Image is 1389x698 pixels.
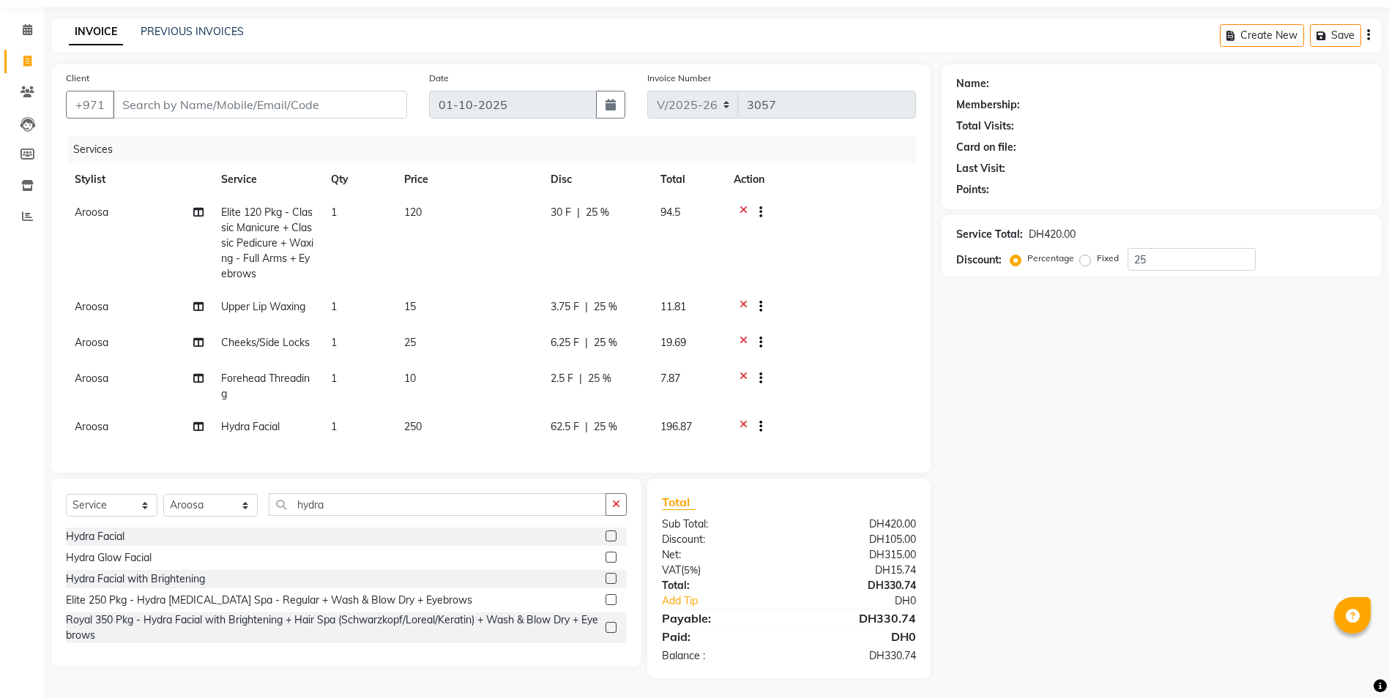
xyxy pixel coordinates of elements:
[594,419,617,435] span: 25 %
[66,571,205,587] div: Hydra Facial with Brightening
[66,529,124,544] div: Hydra Facial
[660,420,692,433] span: 196.87
[651,547,789,563] div: Net:
[660,372,680,385] span: 7.87
[789,563,928,578] div: DH15.74
[585,419,588,435] span: |
[660,206,680,219] span: 94.5
[75,420,108,433] span: Aroosa
[956,182,989,198] div: Points:
[586,205,609,220] span: 25 %
[725,163,916,196] th: Action
[75,300,108,313] span: Aroosa
[956,227,1023,242] div: Service Total:
[956,119,1014,134] div: Total Visits:
[651,578,789,593] div: Total:
[789,547,928,563] div: DH315.00
[141,25,244,38] a: PREVIOUS INVOICES
[789,609,928,627] div: DH330.74
[66,612,600,643] div: Royal 350 Pkg - Hydra Facial with Brightening + Hair Spa (Schwarzkopf/Loreal/Keratin) + Wash & Bl...
[1097,252,1119,265] label: Fixed
[113,91,407,119] input: Search by Name/Mobile/Email/Code
[684,564,698,576] span: 5%
[221,420,280,433] span: Hydra Facial
[588,371,611,386] span: 25 %
[660,300,686,313] span: 11.81
[651,593,812,609] a: Add Tip
[66,91,114,119] button: +971
[789,517,928,532] div: DH420.00
[789,578,928,593] div: DH330.74
[331,336,337,349] span: 1
[221,372,310,400] span: Forehead Threading
[551,205,571,220] span: 30 F
[395,163,542,196] th: Price
[789,628,928,645] div: DH0
[585,335,588,350] span: |
[66,593,472,608] div: Elite 250 Pkg - Hydra [MEDICAL_DATA] Spa - Regular + Wash & Blow Dry + Eyebrows
[956,97,1020,113] div: Membership:
[789,648,928,664] div: DH330.74
[269,493,606,516] input: Search or Scan
[551,335,579,350] span: 6.25 F
[651,609,789,627] div: Payable:
[652,163,725,196] th: Total
[221,206,313,280] span: Elite 120 Pkg - Classic Manicure + Classic Pedicure + Waxing - Full Arms + Eyebrows
[662,495,696,510] span: Total
[956,252,1002,268] div: Discount:
[1029,227,1076,242] div: DH420.00
[1220,24,1304,47] button: Create New
[331,300,337,313] span: 1
[789,532,928,547] div: DH105.00
[66,163,212,196] th: Stylist
[404,206,422,219] span: 120
[221,300,305,313] span: Upper Lip Waxing
[542,163,652,196] th: Disc
[66,550,152,566] div: Hydra Glow Facial
[221,336,310,349] span: Cheeks/Side Locks
[404,300,416,313] span: 15
[322,163,395,196] th: Qty
[956,161,1005,176] div: Last Visit:
[331,372,337,385] span: 1
[212,163,322,196] th: Service
[75,206,108,219] span: Aroosa
[331,420,337,433] span: 1
[594,299,617,315] span: 25 %
[75,336,108,349] span: Aroosa
[331,206,337,219] span: 1
[660,336,686,349] span: 19.69
[651,628,789,645] div: Paid:
[69,19,123,45] a: INVOICE
[404,420,422,433] span: 250
[594,335,617,350] span: 25 %
[67,136,927,163] div: Services
[585,299,588,315] span: |
[812,593,927,609] div: DH0
[651,648,789,664] div: Balance :
[579,371,582,386] span: |
[551,419,579,435] span: 62.5 F
[1310,24,1361,47] button: Save
[404,336,416,349] span: 25
[956,76,989,91] div: Name:
[66,72,89,85] label: Client
[551,371,573,386] span: 2.5 F
[577,205,580,220] span: |
[551,299,579,315] span: 3.75 F
[651,532,789,547] div: Discount:
[429,72,449,85] label: Date
[651,517,789,532] div: Sub Total:
[647,72,711,85] label: Invoice Number
[1027,252,1074,265] label: Percentage
[956,140,1016,155] div: Card on file:
[662,563,681,577] span: Vat
[651,563,789,578] div: ( )
[404,372,416,385] span: 10
[75,372,108,385] span: Aroosa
